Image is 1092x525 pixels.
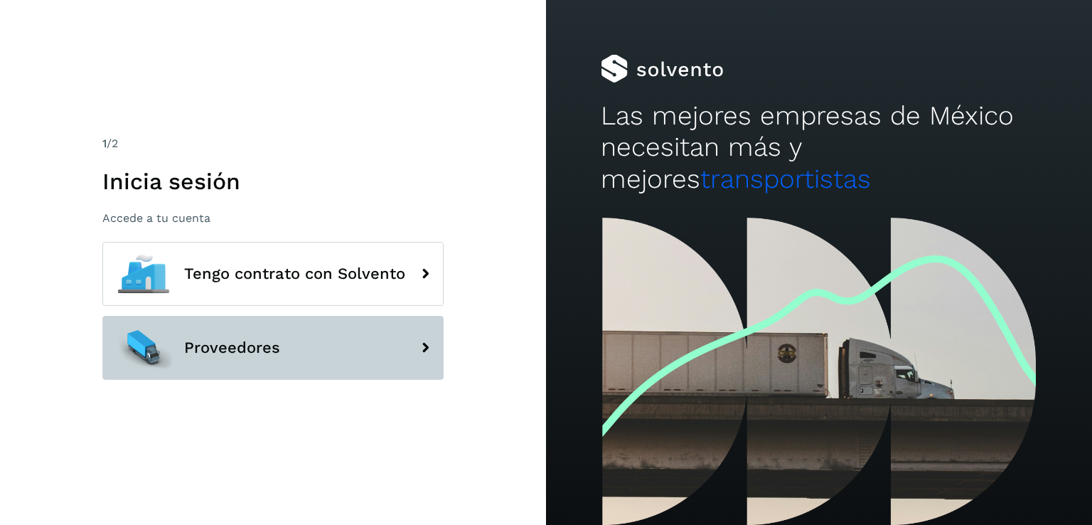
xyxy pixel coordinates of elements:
span: transportistas [700,164,871,194]
span: Tengo contrato con Solvento [184,265,405,282]
span: Proveedores [184,339,280,356]
p: Accede a tu cuenta [102,211,444,225]
button: Proveedores [102,316,444,380]
h2: Las mejores empresas de México necesitan más y mejores [601,100,1037,195]
span: 1 [102,137,107,150]
h1: Inicia sesión [102,168,444,195]
button: Tengo contrato con Solvento [102,242,444,306]
div: /2 [102,135,444,152]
